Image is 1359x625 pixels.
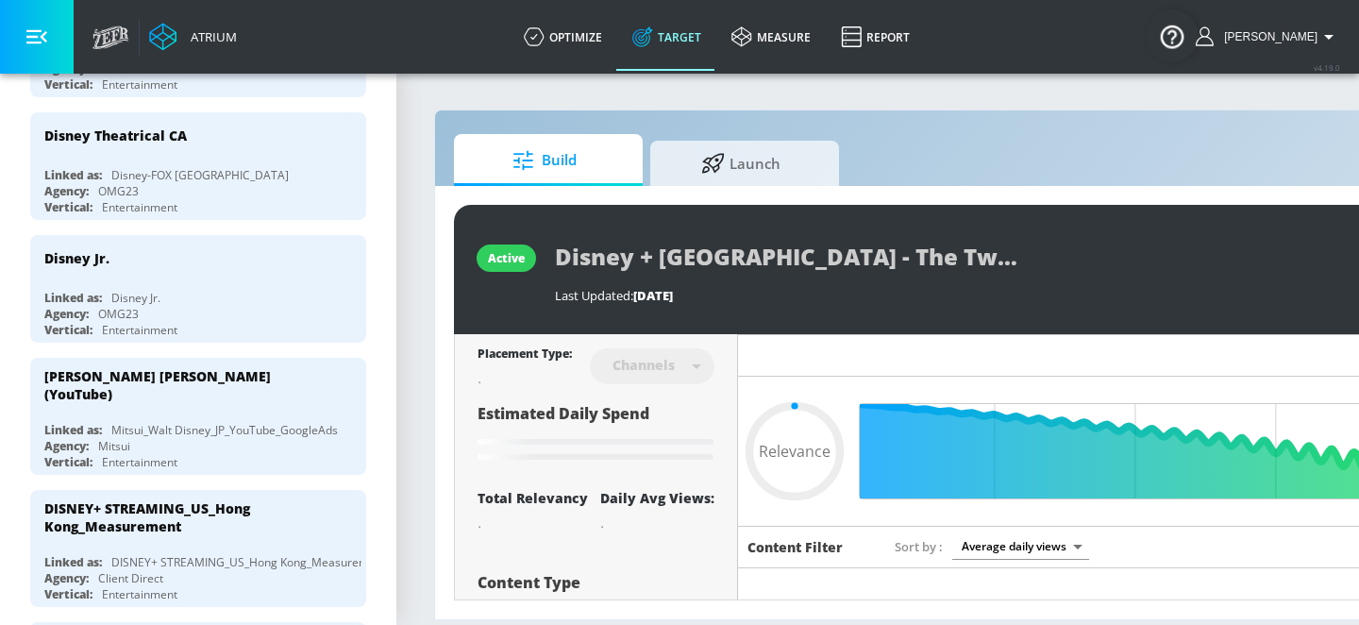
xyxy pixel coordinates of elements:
[111,290,160,306] div: Disney Jr.
[30,490,366,607] div: DISNEY+ STREAMING_US_Hong Kong_MeasurementLinked as:DISNEY+ STREAMING_US_Hong Kong_MeasurementAge...
[98,183,139,199] div: OMG23
[1196,25,1340,48] button: [PERSON_NAME]
[478,346,572,365] div: Placement Type:
[826,3,925,71] a: Report
[102,586,177,602] div: Entertainment
[759,444,830,459] span: Relevance
[30,112,366,220] div: Disney Theatrical CALinked as:Disney-FOX [GEOGRAPHIC_DATA]Agency:OMG23Vertical:Entertainment
[669,141,813,186] span: Launch
[600,489,714,507] div: Daily Avg Views:
[478,599,714,610] div: Include in your targeting set
[1314,62,1340,73] span: v 4.19.0
[44,127,187,144] div: Disney Theatrical CA
[478,489,588,507] div: Total Relevancy
[44,438,89,454] div: Agency:
[1146,9,1199,62] button: Open Resource Center
[111,167,289,183] div: Disney-FOX [GEOGRAPHIC_DATA]
[747,538,843,556] h6: Content Filter
[633,287,673,304] span: [DATE]
[111,554,386,570] div: DISNEY+ STREAMING_US_Hong Kong_Measurement
[603,357,684,373] div: Channels
[1216,30,1317,43] span: login as: emilio.sanroman@zefr.com
[44,367,335,403] div: [PERSON_NAME] [PERSON_NAME] (YouTube)
[895,538,943,555] span: Sort by
[102,199,177,215] div: Entertainment
[44,499,335,535] div: DISNEY+ STREAMING_US_Hong Kong_Measurement
[44,167,102,183] div: Linked as:
[98,438,130,454] div: Mitsui
[30,358,366,475] div: [PERSON_NAME] [PERSON_NAME] (YouTube)Linked as:Mitsui_Walt Disney_JP_YouTube_GoogleAdsAgency:Mits...
[102,454,177,470] div: Entertainment
[98,570,163,586] div: Client Direct
[102,322,177,338] div: Entertainment
[44,586,92,602] div: Vertical:
[478,575,714,590] div: Content Type
[952,533,1089,559] div: Average daily views
[478,403,714,466] div: Estimated Daily Spend
[44,290,102,306] div: Linked as:
[44,249,109,267] div: Disney Jr.
[44,554,102,570] div: Linked as:
[44,306,89,322] div: Agency:
[44,454,92,470] div: Vertical:
[509,3,617,71] a: optimize
[30,235,366,343] div: Disney Jr.Linked as:Disney Jr.Agency:OMG23Vertical:Entertainment
[44,422,102,438] div: Linked as:
[44,199,92,215] div: Vertical:
[98,306,139,322] div: OMG23
[716,3,826,71] a: measure
[488,250,525,266] div: active
[44,322,92,338] div: Vertical:
[44,76,92,93] div: Vertical:
[473,138,616,183] span: Build
[102,76,177,93] div: Entertainment
[111,422,338,438] div: Mitsui_Walt Disney_JP_YouTube_GoogleAds
[44,570,89,586] div: Agency:
[44,183,89,199] div: Agency:
[183,28,237,45] div: Atrium
[149,23,237,51] a: Atrium
[478,403,649,424] span: Estimated Daily Spend
[617,3,716,71] a: Target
